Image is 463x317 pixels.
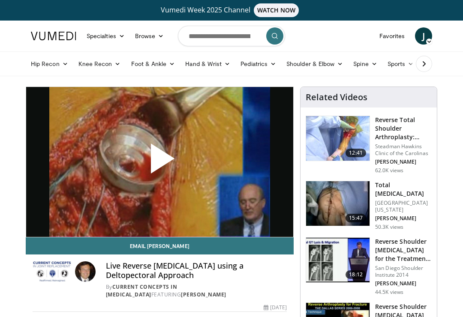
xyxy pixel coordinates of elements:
img: Current Concepts in Joint Replacement [33,261,72,282]
a: Email [PERSON_NAME] [26,237,294,254]
img: 326034_0000_1.png.150x105_q85_crop-smart_upscale.jpg [306,116,370,161]
input: Search topics, interventions [178,26,285,46]
a: Knee Recon [73,55,126,72]
a: Hand & Wrist [180,55,235,72]
p: Steadman Hawkins Clinic of the Carolinas [375,143,432,157]
a: Vumedi Week 2025 ChannelWATCH NOW [26,3,437,17]
span: 12:41 [346,149,366,157]
a: Favorites [374,27,410,45]
h4: Related Videos [306,92,367,102]
a: Sports [382,55,419,72]
p: [PERSON_NAME] [375,215,432,222]
a: 15:47 Total [MEDICAL_DATA] [GEOGRAPHIC_DATA][US_STATE] [PERSON_NAME] 50.3K views [306,181,432,230]
a: Shoulder & Elbow [281,55,348,72]
a: [PERSON_NAME] [181,291,226,298]
h3: Reverse Shoulder [MEDICAL_DATA] for the Treatment of Proximal Humeral … [375,237,432,263]
a: Specialties [81,27,130,45]
button: Play Video [82,120,237,204]
a: Current Concepts in [MEDICAL_DATA] [106,283,177,298]
h3: Reverse Total Shoulder Arthroplasty: Steps to get it right [375,116,432,141]
h4: Live Reverse [MEDICAL_DATA] using a Deltopectoral Approach [106,261,287,280]
p: [PERSON_NAME] [375,158,432,165]
img: Q2xRg7exoPLTwO8X4xMDoxOjA4MTsiGN.150x105_q85_crop-smart_upscale.jpg [306,238,370,282]
a: Browse [130,27,169,45]
img: 38826_0000_3.png.150x105_q85_crop-smart_upscale.jpg [306,181,370,226]
div: [DATE] [264,304,287,311]
a: Foot & Ankle [126,55,180,72]
a: J [415,27,432,45]
a: Pediatrics [235,55,281,72]
a: Spine [348,55,382,72]
img: Avatar [75,261,96,282]
p: San Diego Shoulder Institute 2014 [375,265,432,278]
span: 15:47 [346,214,366,222]
img: VuMedi Logo [31,32,76,40]
a: 12:41 Reverse Total Shoulder Arthroplasty: Steps to get it right Steadman Hawkins Clinic of the C... [306,116,432,174]
a: 18:12 Reverse Shoulder [MEDICAL_DATA] for the Treatment of Proximal Humeral … San Diego Shoulder ... [306,237,432,296]
p: 44.5K views [375,289,403,296]
a: Hip Recon [26,55,73,72]
p: 62.0K views [375,167,403,174]
video-js: Video Player [26,87,293,237]
p: [PERSON_NAME] [375,280,432,287]
div: By FEATURING [106,283,287,299]
span: WATCH NOW [254,3,299,17]
p: 50.3K views [375,224,403,230]
p: [GEOGRAPHIC_DATA][US_STATE] [375,200,432,213]
h3: Total [MEDICAL_DATA] [375,181,432,198]
span: 18:12 [346,270,366,279]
